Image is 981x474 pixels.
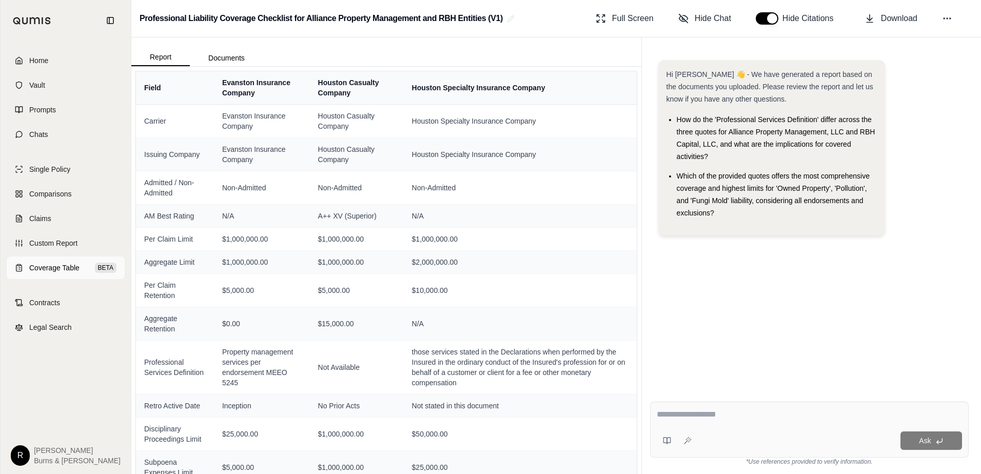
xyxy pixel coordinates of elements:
[144,424,206,444] span: Disciplinary Proceedings Limit
[412,149,629,160] span: Houston Specialty Insurance Company
[677,115,875,161] span: How do the 'Professional Services Definition' differ across the three quotes for Alliance Propert...
[7,98,125,121] a: Prompts
[144,357,206,378] span: Professional Services Definition
[29,322,72,332] span: Legal Search
[144,401,206,411] span: Retro Active Date
[29,263,80,273] span: Coverage Table
[310,71,404,105] th: Houston Casualty Company
[222,401,302,411] span: Inception
[318,362,396,372] span: Not Available
[919,437,931,445] span: Ask
[190,50,263,66] button: Documents
[860,8,921,29] button: Download
[13,17,51,25] img: Qumis Logo
[412,429,629,439] span: $50,000.00
[29,189,71,199] span: Comparisons
[318,462,396,472] span: $1,000,000.00
[666,70,873,103] span: Hi [PERSON_NAME] 👋 - We have generated a report based on the documents you uploaded. Please revie...
[222,429,302,439] span: $25,000.00
[674,8,735,29] button: Hide Chat
[318,257,396,267] span: $1,000,000.00
[214,71,310,105] th: Evanston Insurance Company
[881,12,917,25] span: Download
[222,144,302,165] span: Evanston Insurance Company
[34,456,121,466] span: Burns & [PERSON_NAME]
[95,263,116,273] span: BETA
[412,347,629,388] span: those services stated in the Declarations when performed by the Insured in the ordinary conduct o...
[318,285,396,295] span: $5,000.00
[34,445,121,456] span: [PERSON_NAME]
[29,164,70,174] span: Single Policy
[318,211,396,221] span: A++ XV (Superior)
[318,234,396,244] span: $1,000,000.00
[412,401,629,411] span: Not stated in this document
[29,298,60,308] span: Contracts
[29,129,48,140] span: Chats
[612,12,654,25] span: Full Screen
[404,71,637,105] th: Houston Specialty Insurance Company
[144,211,206,221] span: AM Best Rating
[412,257,629,267] span: $2,000,000.00
[318,183,396,193] span: Non-Admitted
[144,234,206,244] span: Per Claim Limit
[102,12,119,29] button: Collapse sidebar
[412,319,629,329] span: N/A
[144,257,206,267] span: Aggregate Limit
[412,116,629,126] span: Houston Specialty Insurance Company
[144,177,206,198] span: Admitted / Non-Admitted
[144,149,206,160] span: Issuing Company
[7,256,125,279] a: Coverage TableBETA
[7,232,125,254] a: Custom Report
[222,257,302,267] span: $1,000,000.00
[7,207,125,230] a: Claims
[7,183,125,205] a: Comparisons
[140,9,503,28] h2: Professional Liability Coverage Checklist for Alliance Property Management and RBH Entities (V1)
[222,319,302,329] span: $0.00
[7,74,125,96] a: Vault
[900,431,962,450] button: Ask
[7,49,125,72] a: Home
[222,111,302,131] span: Evanston Insurance Company
[412,462,629,472] span: $25,000.00
[136,71,214,105] th: Field
[318,401,396,411] span: No Prior Acts
[222,462,302,472] span: $5,000.00
[222,285,302,295] span: $5,000.00
[11,445,30,466] div: R
[222,183,302,193] span: Non-Admitted
[318,111,396,131] span: Houston Casualty Company
[144,116,206,126] span: Carrier
[29,238,77,248] span: Custom Report
[695,12,731,25] span: Hide Chat
[222,211,302,221] span: N/A
[412,211,629,221] span: N/A
[29,213,51,224] span: Claims
[7,316,125,339] a: Legal Search
[412,285,629,295] span: $10,000.00
[222,347,302,388] span: Property management services per endorsement MEEO 5245
[592,8,658,29] button: Full Screen
[29,105,56,115] span: Prompts
[677,172,870,217] span: Which of the provided quotes offers the most comprehensive coverage and highest limits for 'Owned...
[29,80,45,90] span: Vault
[318,319,396,329] span: $15,000.00
[29,55,48,66] span: Home
[144,280,206,301] span: Per Claim Retention
[7,291,125,314] a: Contracts
[7,123,125,146] a: Chats
[131,49,190,66] button: Report
[782,12,840,25] span: Hide Citations
[412,183,629,193] span: Non-Admitted
[412,234,629,244] span: $1,000,000.00
[222,234,302,244] span: $1,000,000.00
[7,158,125,181] a: Single Policy
[144,313,206,334] span: Aggregate Retention
[650,458,969,466] div: *Use references provided to verify information.
[318,144,396,165] span: Houston Casualty Company
[318,429,396,439] span: $1,000,000.00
